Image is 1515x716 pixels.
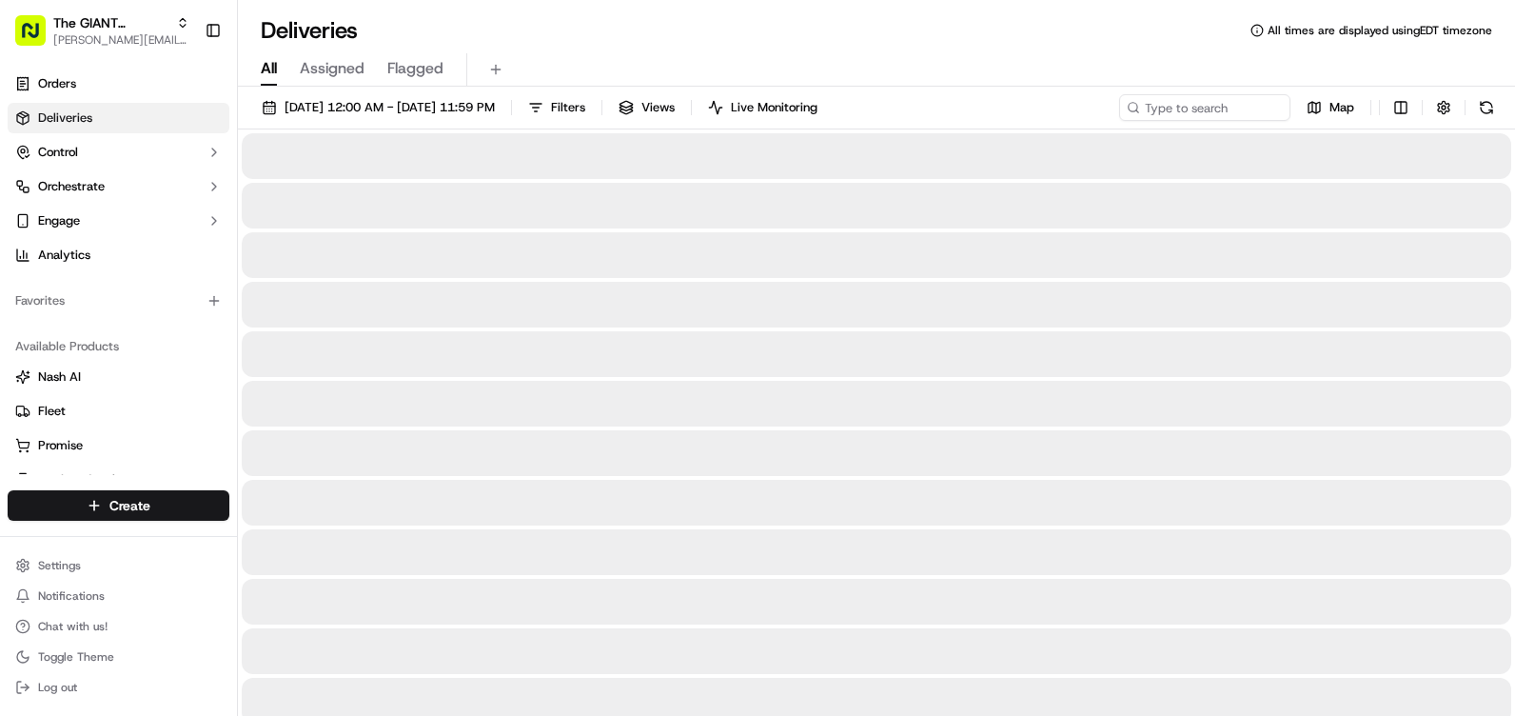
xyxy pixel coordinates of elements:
[8,137,229,168] button: Control
[53,32,189,48] button: [PERSON_NAME][EMAIL_ADDRESS][DOMAIN_NAME]
[387,57,443,80] span: Flagged
[641,99,675,116] span: Views
[1298,94,1363,121] button: Map
[38,619,108,634] span: Chat with us!
[285,99,495,116] span: [DATE] 12:00 AM - [DATE] 11:59 PM
[261,15,358,46] h1: Deliveries
[8,465,229,495] button: Product Catalog
[253,94,503,121] button: [DATE] 12:00 AM - [DATE] 11:59 PM
[8,206,229,236] button: Engage
[53,13,168,32] button: The GIANT Company
[8,69,229,99] a: Orders
[8,331,229,362] div: Available Products
[8,613,229,640] button: Chat with us!
[8,171,229,202] button: Orchestrate
[15,368,222,386] a: Nash AI
[8,490,229,521] button: Create
[8,362,229,392] button: Nash AI
[15,437,222,454] a: Promise
[15,403,222,420] a: Fleet
[8,644,229,670] button: Toggle Theme
[8,583,229,609] button: Notifications
[8,103,229,133] a: Deliveries
[1329,99,1354,116] span: Map
[8,552,229,579] button: Settings
[731,99,817,116] span: Live Monitoring
[8,430,229,461] button: Promise
[38,212,80,229] span: Engage
[15,471,222,488] a: Product Catalog
[38,144,78,161] span: Control
[38,178,105,195] span: Orchestrate
[261,57,277,80] span: All
[38,588,105,604] span: Notifications
[551,99,585,116] span: Filters
[8,674,229,701] button: Log out
[1119,94,1290,121] input: Type to search
[699,94,826,121] button: Live Monitoring
[8,396,229,427] button: Fleet
[109,496,150,515] span: Create
[1268,23,1492,38] span: All times are displayed using EDT timezone
[8,240,229,270] a: Analytics
[38,247,90,264] span: Analytics
[1473,94,1500,121] button: Refresh
[38,437,83,454] span: Promise
[38,680,77,695] span: Log out
[610,94,683,121] button: Views
[520,94,594,121] button: Filters
[38,109,92,127] span: Deliveries
[38,558,81,573] span: Settings
[300,57,364,80] span: Assigned
[38,471,129,488] span: Product Catalog
[38,368,81,386] span: Nash AI
[38,75,76,92] span: Orders
[38,403,66,420] span: Fleet
[8,286,229,316] div: Favorites
[38,649,114,665] span: Toggle Theme
[8,8,197,53] button: The GIANT Company[PERSON_NAME][EMAIL_ADDRESS][DOMAIN_NAME]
